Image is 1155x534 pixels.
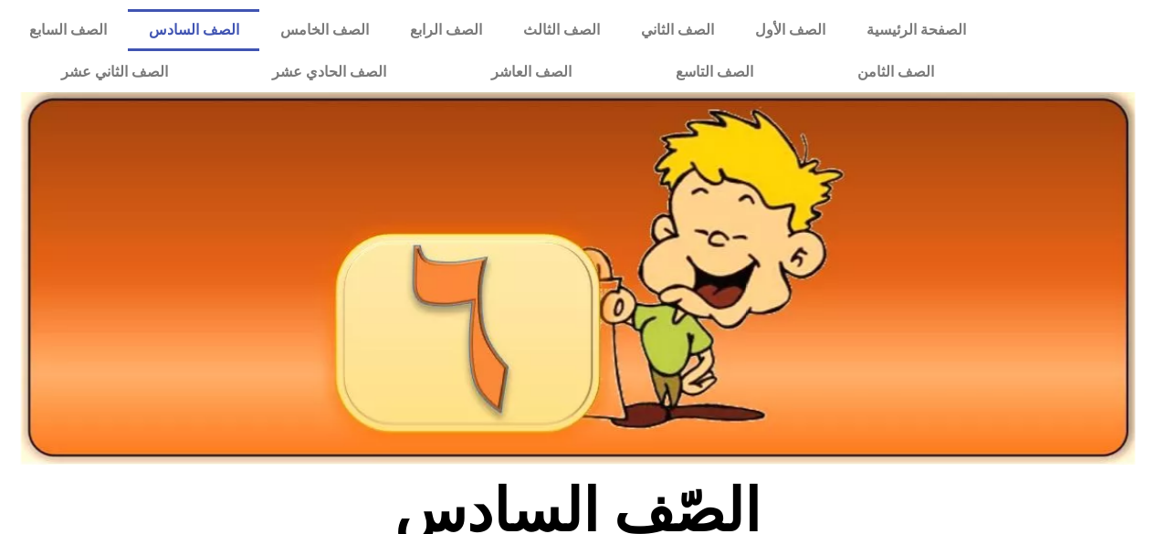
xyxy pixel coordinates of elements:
[845,9,986,51] a: الصفحة الرئيسية
[220,51,438,93] a: الصف الحادي عشر
[9,51,220,93] a: الصف الثاني عشر
[734,9,845,51] a: الصف الأول
[389,9,502,51] a: الصف الرابع
[439,51,624,93] a: الصف العاشر
[9,9,128,51] a: الصف السابع
[259,9,389,51] a: الصف الخامس
[805,51,986,93] a: الصف الثامن
[128,9,259,51] a: الصف السادس
[502,9,620,51] a: الصف الثالث
[624,51,805,93] a: الصف التاسع
[620,9,734,51] a: الصف الثاني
